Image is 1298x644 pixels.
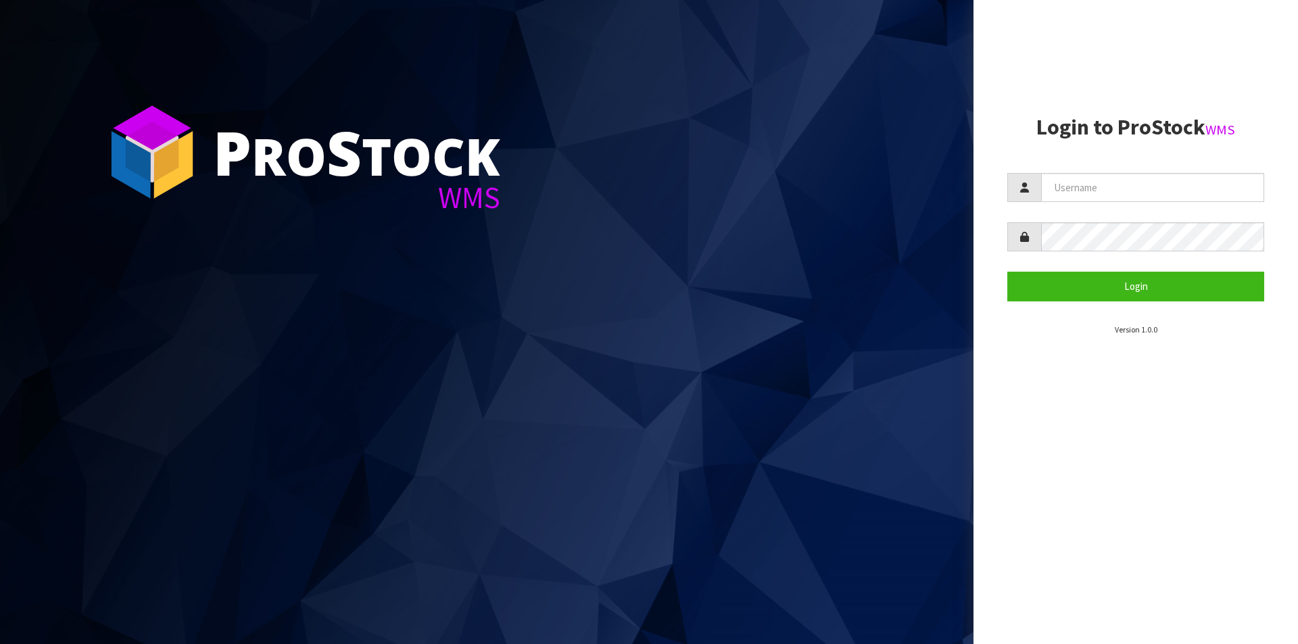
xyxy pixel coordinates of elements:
small: WMS [1205,121,1235,139]
input: Username [1041,173,1264,202]
span: S [327,111,362,193]
small: Version 1.0.0 [1115,324,1157,335]
img: ProStock Cube [101,101,203,203]
div: WMS [213,182,500,213]
button: Login [1007,272,1264,301]
div: ro tock [213,122,500,182]
span: P [213,111,251,193]
h2: Login to ProStock [1007,116,1264,139]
